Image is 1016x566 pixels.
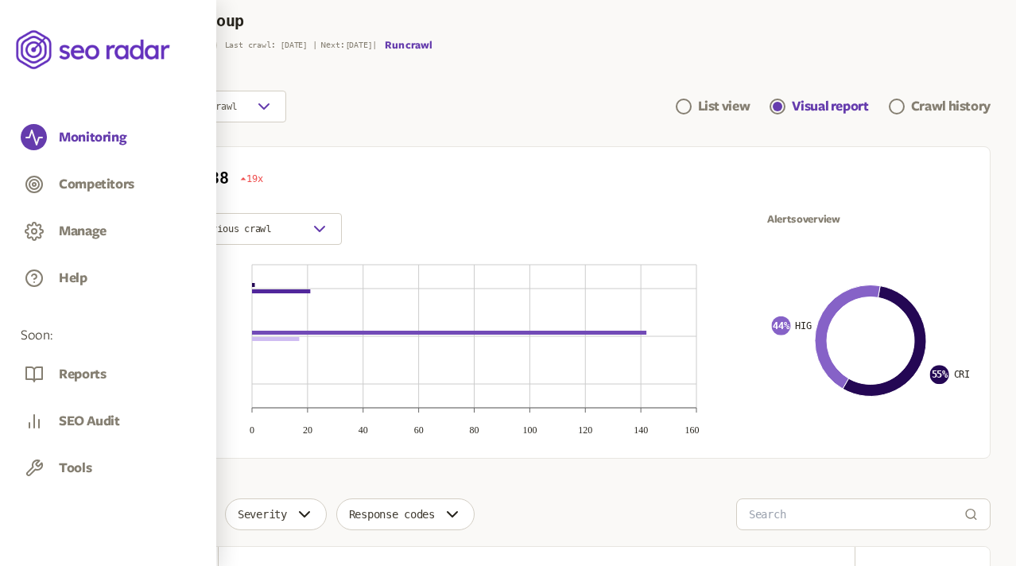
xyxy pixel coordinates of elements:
button: Manage [59,223,107,240]
span: 19x [240,173,262,185]
a: Crawl history [889,97,991,116]
text: 55 % [932,369,949,380]
tspan: 140 [634,424,648,436]
button: Monitoring [59,129,126,146]
p: 38 [210,169,228,188]
button: Competitors [59,176,134,193]
tspan: 80 [469,424,479,436]
tspan: 100 [522,424,537,436]
a: List view [676,97,750,116]
span: previous crawl [196,223,271,235]
p: Last crawl: [DATE] | Next: [DATE] | [225,41,377,50]
tspan: 40 [359,424,368,436]
button: Response codes [336,498,475,530]
button: previous crawl [183,213,342,245]
button: Run crawl [385,39,432,52]
button: Help [59,269,87,287]
span: Severity [238,508,287,521]
input: Search [749,499,964,529]
tspan: 160 [685,424,700,436]
div: Visual report [792,97,868,116]
tspan: 0 [250,424,254,436]
tspan: 60 [414,424,424,436]
div: Crawl history [911,97,991,116]
text: HIG [795,320,812,331]
button: Severity [225,498,327,530]
a: Visual report [770,97,868,116]
tspan: 120 [578,424,592,436]
a: Competitors [21,171,196,201]
span: Alerts overview [767,213,974,226]
span: Soon: [21,327,196,345]
text: 44 % [773,320,790,331]
h3: Default Group [124,12,244,30]
tspan: 20 [303,424,312,436]
text: CRI [954,369,971,380]
div: Navigation [676,91,991,122]
span: Response codes [349,508,435,521]
div: List view [698,97,750,116]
